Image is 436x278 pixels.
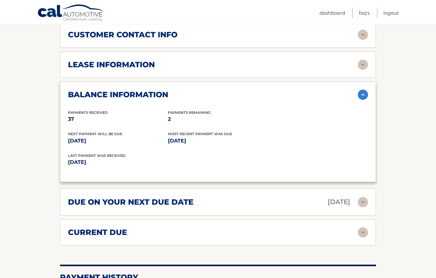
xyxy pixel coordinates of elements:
[358,90,368,100] img: accordion-active.svg
[68,110,108,115] span: Payments Received
[358,197,368,207] img: accordion-rest.svg
[68,115,168,124] p: 37
[68,197,193,207] h2: due on your next due date
[68,30,177,40] h2: customer contact info
[168,136,268,145] p: [DATE]
[359,8,370,18] a: FAQ's
[328,196,350,208] p: [DATE]
[68,153,125,158] span: Last Payment was received
[168,110,211,115] span: Payments Remaining
[168,132,232,136] span: Most Recent Payment Was Due
[358,30,368,40] img: accordion-rest.svg
[68,228,127,237] h2: current due
[168,115,268,124] p: 2
[358,60,368,70] img: accordion-rest.svg
[37,4,104,23] a: Cal Automotive
[68,132,122,136] span: Next Payment will be due
[319,8,345,18] a: Dashboard
[68,60,155,69] h2: lease information
[383,8,399,18] a: Logout
[358,227,368,238] img: accordion-rest.svg
[68,136,168,145] p: [DATE]
[68,158,218,167] p: [DATE]
[68,90,168,99] h2: balance information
